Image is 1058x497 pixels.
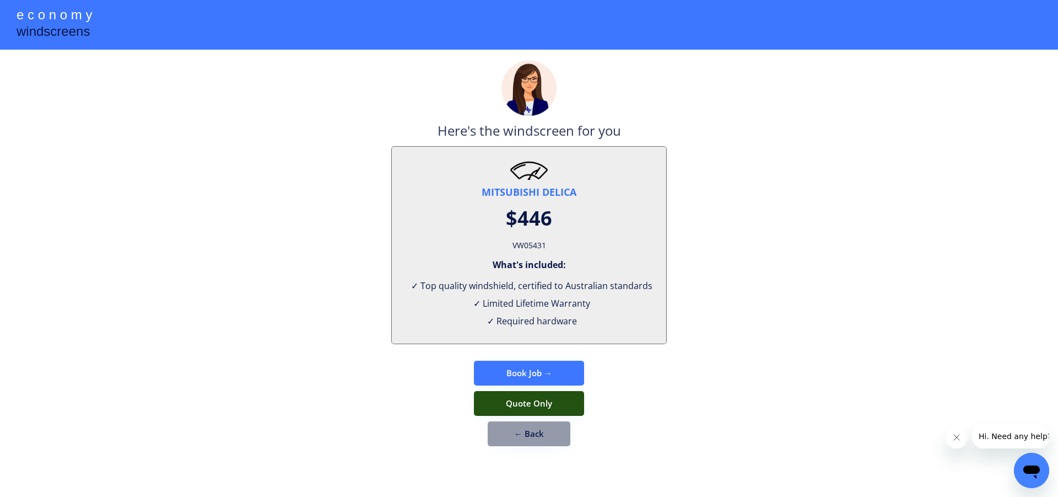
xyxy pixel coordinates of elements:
[493,259,566,271] div: What's included:
[512,238,546,253] div: VW05431
[406,277,652,330] div: ✓ Top quality windshield, certified to Australian standards ✓ Limited Lifetime Warranty ✓ Require...
[1014,453,1049,488] iframe: Button to launch messaging window
[972,424,1049,448] iframe: Message from company
[482,185,576,199] div: MITSUBISHI DELICA
[17,6,92,26] div: e c o n o m y
[474,361,584,386] button: Book Job →
[17,22,90,44] div: windscreens
[501,61,557,116] img: madeline.png
[510,161,548,180] img: windscreen2.png
[474,391,584,416] button: Quote Only
[946,426,968,448] iframe: Close message
[488,421,570,446] button: ← Back
[7,8,79,17] span: Hi. Need any help?
[438,121,621,146] div: Here's the windscreen for you
[506,205,552,232] div: $446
